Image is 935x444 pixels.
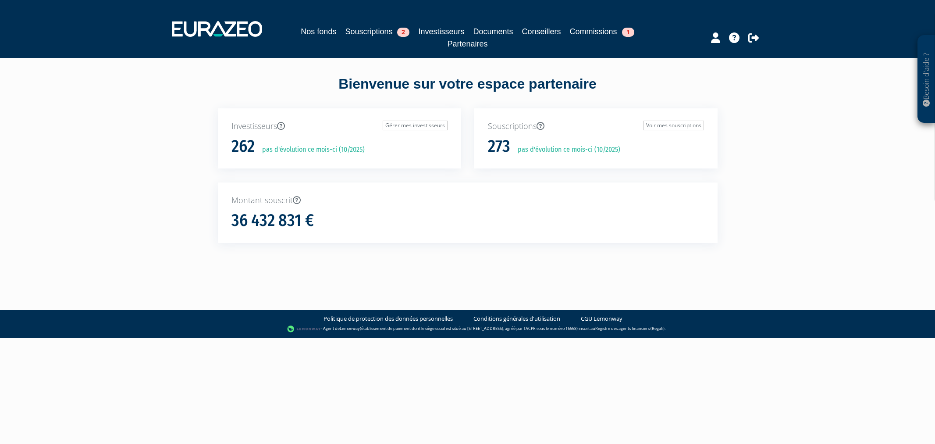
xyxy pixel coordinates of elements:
[512,145,620,155] p: pas d'évolution ce mois-ci (10/2025)
[622,28,634,37] span: 1
[324,315,453,323] a: Politique de protection des données personnelles
[231,137,255,156] h1: 262
[211,74,724,108] div: Bienvenue sur votre espace partenaire
[473,315,560,323] a: Conditions générales d'utilisation
[340,326,360,331] a: Lemonway
[256,145,365,155] p: pas d'évolution ce mois-ci (10/2025)
[9,325,926,333] div: - Agent de (établissement de paiement dont le siège social est situé au [STREET_ADDRESS], agréé p...
[570,25,634,38] a: Commissions1
[172,21,262,37] img: 1732889491-logotype_eurazeo_blanc_rvb.png
[287,325,321,333] img: logo-lemonway.png
[397,28,409,37] span: 2
[581,315,622,323] a: CGU Lemonway
[231,121,448,132] p: Investisseurs
[447,38,487,50] a: Partenaires
[301,25,336,38] a: Nos fonds
[231,211,314,230] h1: 36 432 831 €
[488,121,704,132] p: Souscriptions
[488,137,510,156] h1: 273
[231,195,704,206] p: Montant souscrit
[418,25,464,38] a: Investisseurs
[345,25,409,38] a: Souscriptions2
[383,121,448,130] a: Gérer mes investisseurs
[921,40,931,119] p: Besoin d'aide ?
[643,121,704,130] a: Voir mes souscriptions
[522,25,561,38] a: Conseillers
[595,326,665,331] a: Registre des agents financiers (Regafi)
[473,25,513,38] a: Documents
